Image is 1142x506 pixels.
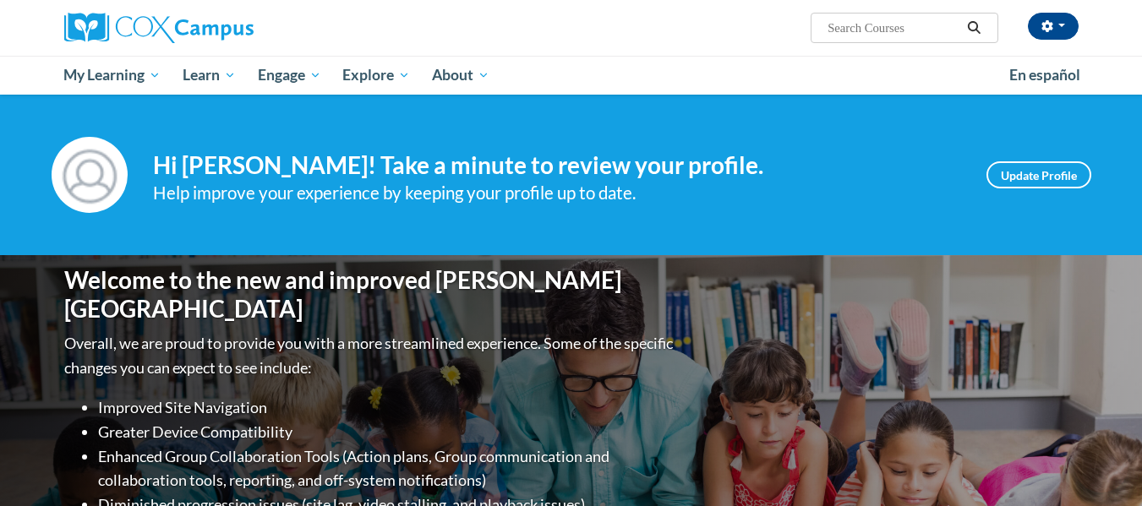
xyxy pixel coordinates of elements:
[98,420,677,444] li: Greater Device Compatibility
[1028,13,1079,40] button: Account Settings
[98,444,677,493] li: Enhanced Group Collaboration Tools (Action plans, Group communication and collaboration tools, re...
[39,56,1104,95] div: Main menu
[98,395,677,420] li: Improved Site Navigation
[63,65,161,85] span: My Learning
[1009,66,1080,84] span: En español
[826,18,961,38] input: Search Courses
[172,56,247,95] a: Learn
[247,56,332,95] a: Engage
[183,65,236,85] span: Learn
[64,13,254,43] img: Cox Campus
[1074,438,1128,492] iframe: Button to launch messaging window
[64,13,385,43] a: Cox Campus
[986,161,1091,188] a: Update Profile
[64,331,677,380] p: Overall, we are proud to provide you with a more streamlined experience. Some of the specific cha...
[331,56,421,95] a: Explore
[421,56,500,95] a: About
[258,65,321,85] span: Engage
[153,179,961,207] div: Help improve your experience by keeping your profile up to date.
[64,266,677,323] h1: Welcome to the new and improved [PERSON_NAME][GEOGRAPHIC_DATA]
[432,65,489,85] span: About
[153,151,961,180] h4: Hi [PERSON_NAME]! Take a minute to review your profile.
[998,57,1091,93] a: En español
[53,56,172,95] a: My Learning
[961,18,986,38] button: Search
[52,137,128,213] img: Profile Image
[342,65,410,85] span: Explore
